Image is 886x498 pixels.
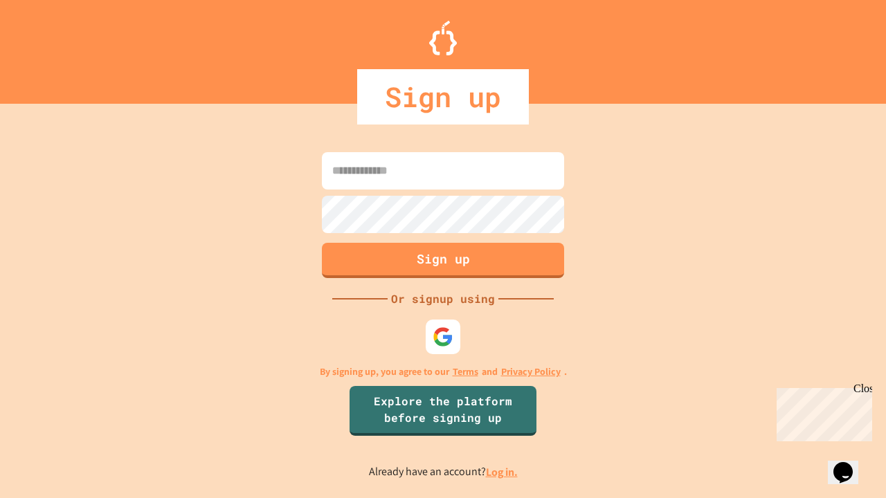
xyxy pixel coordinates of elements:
[388,290,498,307] div: Or signup using
[486,465,518,479] a: Log in.
[322,243,564,278] button: Sign up
[369,463,518,481] p: Already have an account?
[320,365,567,379] p: By signing up, you agree to our and .
[357,69,529,124] div: Sign up
[429,21,457,55] img: Logo.svg
[453,365,478,379] a: Terms
[771,382,872,441] iframe: chat widget
[6,6,96,88] div: Chat with us now!Close
[433,326,453,347] img: google-icon.svg
[350,386,536,436] a: Explore the platform before signing up
[501,365,561,379] a: Privacy Policy
[828,443,872,484] iframe: chat widget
